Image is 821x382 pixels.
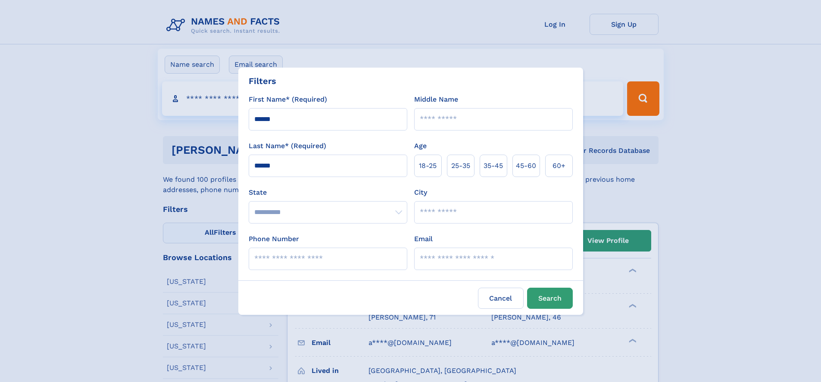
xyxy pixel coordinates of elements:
span: 25‑35 [451,161,470,171]
label: Last Name* (Required) [249,141,326,151]
label: City [414,187,427,198]
label: First Name* (Required) [249,94,327,105]
span: 60+ [553,161,565,171]
label: Middle Name [414,94,458,105]
label: Age [414,141,427,151]
span: 45‑60 [516,161,536,171]
span: 18‑25 [419,161,437,171]
label: Phone Number [249,234,299,244]
label: State [249,187,407,198]
div: Filters [249,75,276,87]
button: Search [527,288,573,309]
label: Cancel [478,288,524,309]
label: Email [414,234,433,244]
span: 35‑45 [484,161,503,171]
